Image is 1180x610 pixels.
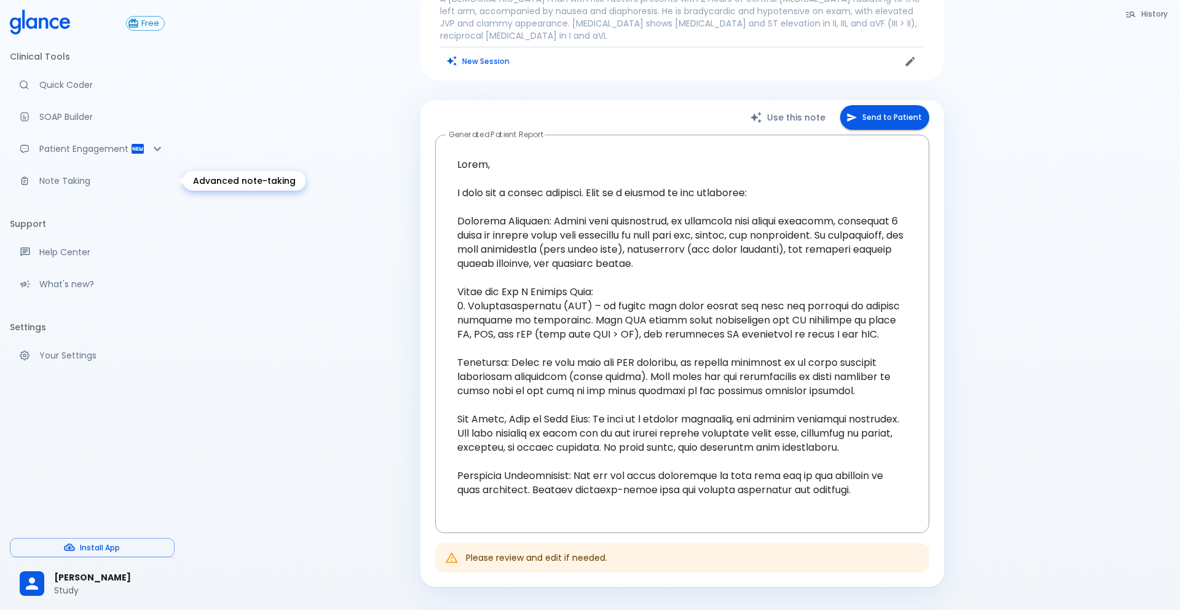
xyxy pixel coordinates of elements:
[466,547,607,569] div: Please review and edit if needed.
[10,538,175,557] button: Install App
[136,19,164,28] span: Free
[10,167,175,194] a: Advanced note-taking
[10,239,175,266] a: Get help from our support team
[54,584,165,596] p: Study
[126,16,165,31] button: Free
[10,342,175,369] a: Manage your settings
[39,143,130,155] p: Patient Engagement
[10,42,175,71] li: Clinical Tools
[39,79,165,91] p: Quick Coder
[10,103,175,130] a: Docugen: Compose a clinical documentation in seconds
[39,175,165,187] p: Note Taking
[10,271,175,298] div: Recent updates and feature releases
[10,71,175,98] a: Moramiz: Find ICD10AM codes instantly
[54,571,165,584] span: [PERSON_NAME]
[39,246,165,258] p: Help Center
[444,145,921,523] textarea: Lorem, I dolo sit a consec adipisci. Elit se d eiusmod te inc utlaboree: Dolorema Aliquaen: Admin...
[737,105,840,130] button: Use this note
[39,111,165,123] p: SOAP Builder
[10,135,175,162] div: Patient Reports & Referrals
[440,52,517,70] button: Clears all inputs and results.
[1119,5,1175,23] button: History
[901,52,919,71] button: Edit
[10,209,175,239] li: Support
[10,563,175,605] div: [PERSON_NAME]Study
[39,278,165,290] p: What's new?
[840,105,929,130] button: Send to Patient
[183,171,305,191] div: Advanced note-taking
[126,16,175,31] a: Click to view or change your subscription
[10,312,175,342] li: Settings
[39,349,165,362] p: Your Settings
